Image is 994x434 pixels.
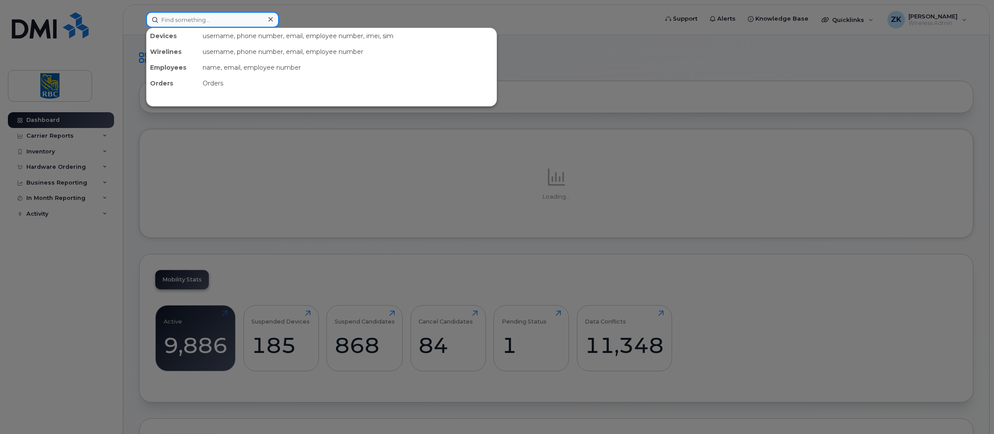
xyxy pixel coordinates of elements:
div: Wirelines [147,44,199,60]
div: username, phone number, email, employee number, imei, sim [199,28,497,44]
div: username, phone number, email, employee number [199,44,497,60]
div: name, email, employee number [199,60,497,75]
div: Orders [199,75,497,91]
div: Devices [147,28,199,44]
div: Employees [147,60,199,75]
div: Orders [147,75,199,91]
